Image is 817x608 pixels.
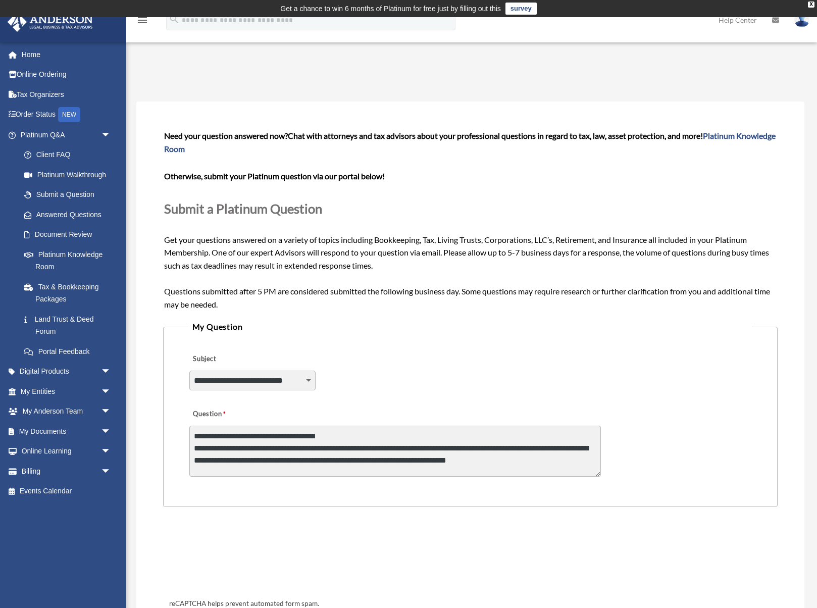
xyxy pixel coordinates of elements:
[14,341,126,362] a: Portal Feedback
[14,205,126,225] a: Answered Questions
[164,201,322,216] span: Submit a Platinum Question
[14,244,126,277] a: Platinum Knowledge Room
[7,105,126,125] a: Order StatusNEW
[101,401,121,422] span: arrow_drop_down
[7,381,126,401] a: My Entitiesarrow_drop_down
[101,461,121,482] span: arrow_drop_down
[164,131,777,309] span: Get your questions answered on a variety of topics including Bookkeeping, Tax, Living Trusts, Cor...
[7,65,126,85] a: Online Ordering
[101,362,121,382] span: arrow_drop_down
[7,421,126,441] a: My Documentsarrow_drop_down
[164,131,776,154] span: Chat with attorneys and tax advisors about your professional questions in regard to tax, law, ass...
[101,381,121,402] span: arrow_drop_down
[7,401,126,422] a: My Anderson Teamarrow_drop_down
[101,125,121,145] span: arrow_drop_down
[14,185,121,205] a: Submit a Question
[7,362,126,382] a: Digital Productsarrow_drop_down
[101,421,121,442] span: arrow_drop_down
[7,481,126,501] a: Events Calendar
[136,14,148,26] i: menu
[136,18,148,26] a: menu
[166,538,320,578] iframe: reCAPTCHA
[164,131,288,140] span: Need your question answered now?
[5,12,96,32] img: Anderson Advisors Platinum Portal
[169,14,180,25] i: search
[164,171,385,181] b: Otherwise, submit your Platinum question via our portal below!
[7,461,126,481] a: Billingarrow_drop_down
[188,320,753,334] legend: My Question
[280,3,501,15] div: Get a chance to win 6 months of Platinum for free just by filling out this
[7,441,126,462] a: Online Learningarrow_drop_down
[14,165,126,185] a: Platinum Walkthrough
[7,125,126,145] a: Platinum Q&Aarrow_drop_down
[101,441,121,462] span: arrow_drop_down
[7,44,126,65] a: Home
[7,84,126,105] a: Tax Organizers
[189,352,285,366] label: Subject
[14,225,126,245] a: Document Review
[505,3,537,15] a: survey
[14,145,126,165] a: Client FAQ
[808,2,814,8] div: close
[14,309,126,341] a: Land Trust & Deed Forum
[164,131,776,154] a: Platinum Knowledge Room
[189,407,268,421] label: Question
[58,107,80,122] div: NEW
[794,13,809,27] img: User Pic
[14,277,126,309] a: Tax & Bookkeeping Packages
